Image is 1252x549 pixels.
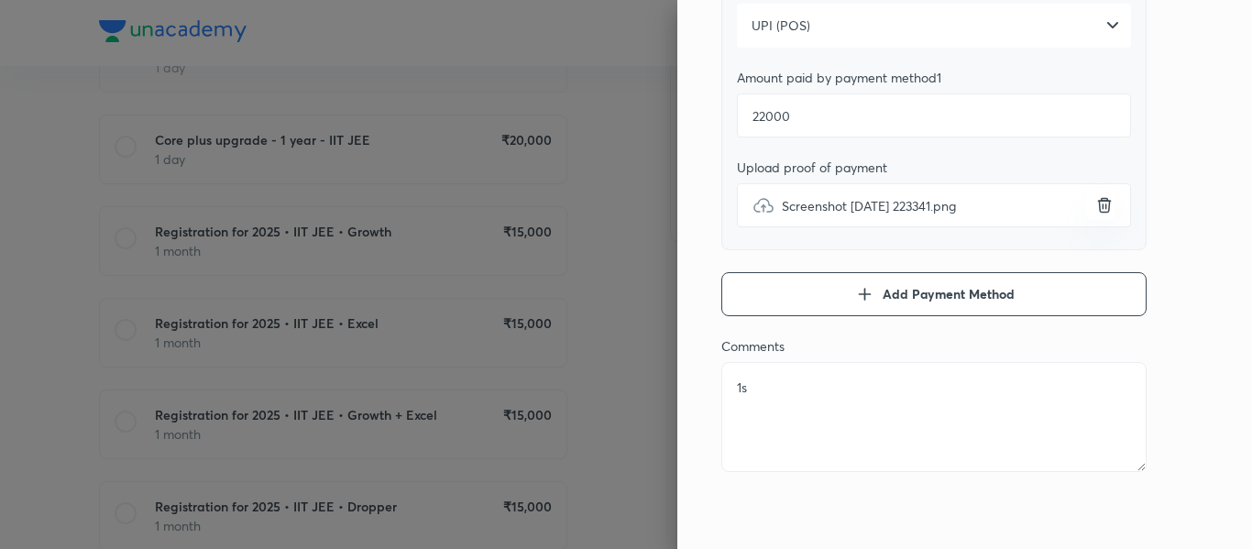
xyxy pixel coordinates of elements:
div: Comments [721,338,1147,355]
img: upload [752,194,774,216]
input: Add amount [737,93,1131,137]
span: UPI (POS) [752,16,810,35]
button: Add Payment Method [721,272,1147,316]
span: Add Payment Method [883,285,1015,303]
div: Upload proof of payment [737,159,1131,176]
textarea: 1 [721,362,1147,472]
div: Amount paid by payment method 1 [737,70,1131,86]
span: Screenshot [DATE] 223341.png [782,196,956,215]
button: uploadScreenshot [DATE] 223341.png [1086,191,1115,220]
